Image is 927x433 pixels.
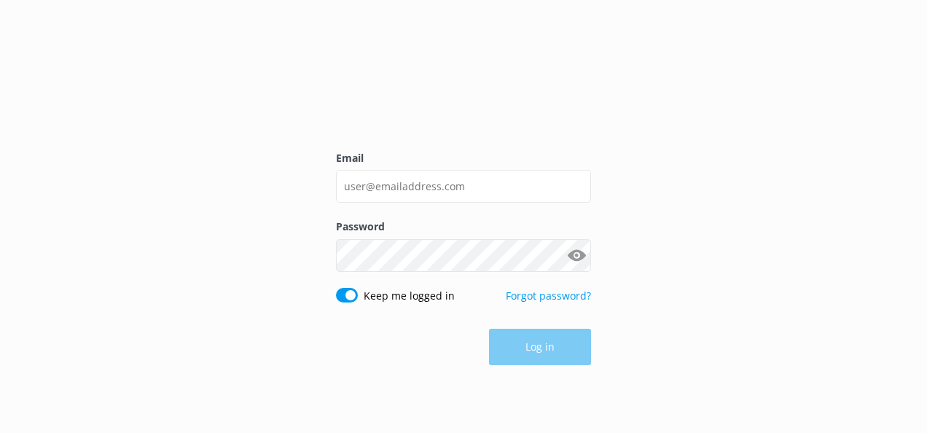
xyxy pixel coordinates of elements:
label: Email [336,150,591,166]
input: user@emailaddress.com [336,170,591,203]
label: Password [336,219,591,235]
label: Keep me logged in [364,288,455,304]
a: Forgot password? [506,289,591,303]
button: Show password [562,241,591,270]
